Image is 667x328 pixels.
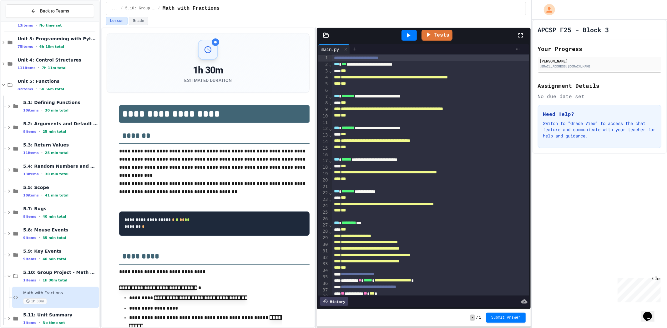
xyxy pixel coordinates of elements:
h2: Your Progress [538,44,661,53]
span: 35 min total [43,236,66,240]
span: 1 items [23,321,36,325]
span: 11 items [23,151,39,155]
div: History [320,297,348,306]
span: 1 [479,315,481,320]
span: Fold line [329,101,332,106]
div: 27 [318,222,329,229]
span: 9 items [23,236,36,240]
div: 32 [318,255,329,261]
div: No due date set [538,92,661,100]
span: 5.11: Unit Summary [23,312,98,318]
span: / [120,6,123,11]
span: Fold line [329,126,332,131]
span: 6h 18m total [39,45,64,49]
span: 5.1: Defining Functions [23,100,98,105]
a: Tests [422,30,452,41]
div: 37 [318,287,329,294]
div: 8 [318,100,329,107]
span: Math with Fractions [163,5,220,12]
div: 22 [318,190,329,196]
span: 5.10: Group Project - Math with Fractions [23,270,98,275]
div: 9 [318,107,329,113]
span: • [39,256,40,261]
span: Fold line [329,190,332,195]
span: Unit 5: Functions [18,78,98,84]
div: 1h 30m [184,65,232,76]
span: 13 items [23,172,39,176]
span: 5.7: Bugs [23,206,98,211]
div: main.py [318,46,342,52]
div: 10 [318,113,329,120]
div: 4 [318,74,329,81]
span: 5.2: Arguments and Default Parameters [23,121,98,127]
div: 5 [318,81,329,87]
iframe: chat widget [641,303,661,322]
button: Lesson [106,17,128,25]
span: No time set [39,23,62,27]
span: ... [111,6,118,11]
div: 28 [318,228,329,235]
span: Fold line [329,294,332,299]
span: 5.5: Scope [23,185,98,190]
div: 3 [318,68,329,75]
span: Fold line [329,165,332,170]
span: • [41,193,43,198]
span: • [39,214,40,219]
span: 1 items [23,278,36,282]
div: 23 [318,196,329,203]
div: 29 [318,235,329,241]
span: Submit Answer [491,315,521,320]
span: 10 items [23,193,39,197]
span: No time set [43,321,65,325]
span: Math with Fractions [23,291,98,296]
span: 5.9: Key Events [23,248,98,254]
span: • [36,87,37,92]
div: 34 [318,267,329,274]
span: 111 items [18,66,35,70]
span: 13 items [18,23,33,27]
div: 1 [318,55,329,62]
div: Chat with us now!Close [3,2,43,40]
div: [EMAIL_ADDRESS][DOMAIN_NAME] [540,64,659,69]
span: • [39,129,40,134]
span: 82 items [18,87,33,91]
span: 40 min total [43,257,66,261]
span: / [476,315,478,320]
div: 12 [318,126,329,132]
span: Unit 4: Control Structures [18,57,98,63]
div: 21 [318,184,329,190]
div: 31 [318,248,329,255]
span: • [39,278,40,283]
span: Unit 3: Programming with Python [18,36,98,42]
span: 41 min total [45,193,68,197]
span: Fold line [329,197,332,202]
span: 9 items [23,257,36,261]
span: 30 min total [45,172,68,176]
span: 40 min total [43,215,66,219]
div: Estimated Duration [184,77,232,83]
div: 6 [318,87,329,94]
div: 20 [318,177,329,184]
button: Grade [129,17,148,25]
iframe: chat widget [615,276,661,302]
div: [PERSON_NAME] [540,58,659,64]
div: 35 [318,274,329,281]
span: • [39,320,40,325]
span: 5.3: Return Values [23,142,98,148]
div: 19 [318,171,329,177]
span: 25 min total [43,130,66,134]
div: 30 [318,241,329,248]
span: • [41,108,43,113]
span: 1h 30m [23,298,47,304]
div: 17 [318,158,329,164]
span: Back to Teams [40,8,69,14]
span: - [470,315,475,321]
span: Fold line [329,222,332,227]
span: Fold line [329,62,332,67]
div: 18 [318,164,329,171]
span: Fold line [329,158,332,163]
button: Submit Answer [486,313,526,323]
span: • [38,65,39,70]
div: 36 [318,281,329,287]
span: 5.4: Random Numbers and APIs [23,163,98,169]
